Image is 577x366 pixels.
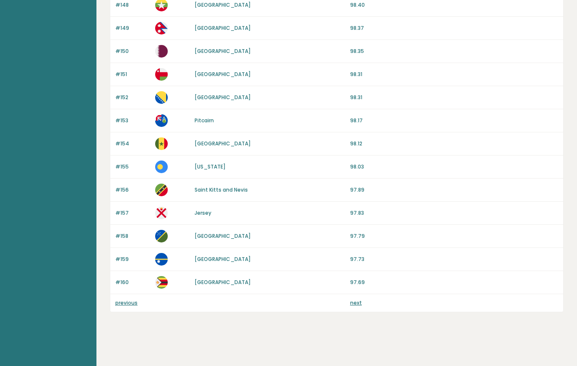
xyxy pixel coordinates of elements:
[195,279,251,286] a: [GEOGRAPHIC_DATA]
[115,279,150,286] p: #160
[115,47,150,55] p: #150
[115,71,150,78] p: #151
[195,24,251,32] a: [GEOGRAPHIC_DATA]
[155,161,168,173] img: pw.svg
[195,255,251,263] a: [GEOGRAPHIC_DATA]
[115,1,150,9] p: #148
[350,71,558,78] p: 98.31
[350,255,558,263] p: 97.73
[155,45,168,58] img: qa.svg
[115,186,150,194] p: #156
[195,140,251,147] a: [GEOGRAPHIC_DATA]
[115,163,150,171] p: #155
[350,209,558,217] p: 97.83
[155,91,168,104] img: ba.svg
[115,299,138,306] a: previous
[155,253,168,266] img: nr.svg
[155,137,168,150] img: sn.svg
[195,1,251,8] a: [GEOGRAPHIC_DATA]
[350,163,558,171] p: 98.03
[155,230,168,242] img: sb.svg
[350,232,558,240] p: 97.79
[115,255,150,263] p: #159
[195,209,211,216] a: Jersey
[195,232,251,240] a: [GEOGRAPHIC_DATA]
[350,47,558,55] p: 98.35
[350,117,558,124] p: 98.17
[195,163,226,170] a: [US_STATE]
[155,184,168,196] img: kn.svg
[195,47,251,55] a: [GEOGRAPHIC_DATA]
[115,94,150,101] p: #152
[155,207,168,219] img: je.svg
[155,68,168,81] img: om.svg
[155,114,168,127] img: pn.svg
[350,24,558,32] p: 98.37
[350,186,558,194] p: 97.89
[350,1,558,9] p: 98.40
[350,279,558,286] p: 97.69
[115,232,150,240] p: #158
[155,22,168,34] img: np.svg
[115,24,150,32] p: #149
[350,94,558,101] p: 98.31
[155,276,168,289] img: zw.svg
[195,94,251,101] a: [GEOGRAPHIC_DATA]
[115,140,150,147] p: #154
[350,140,558,147] p: 98.12
[350,299,362,306] a: next
[195,186,248,193] a: Saint Kitts and Nevis
[195,117,214,124] a: Pitcairn
[115,117,150,124] p: #153
[115,209,150,217] p: #157
[195,71,251,78] a: [GEOGRAPHIC_DATA]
